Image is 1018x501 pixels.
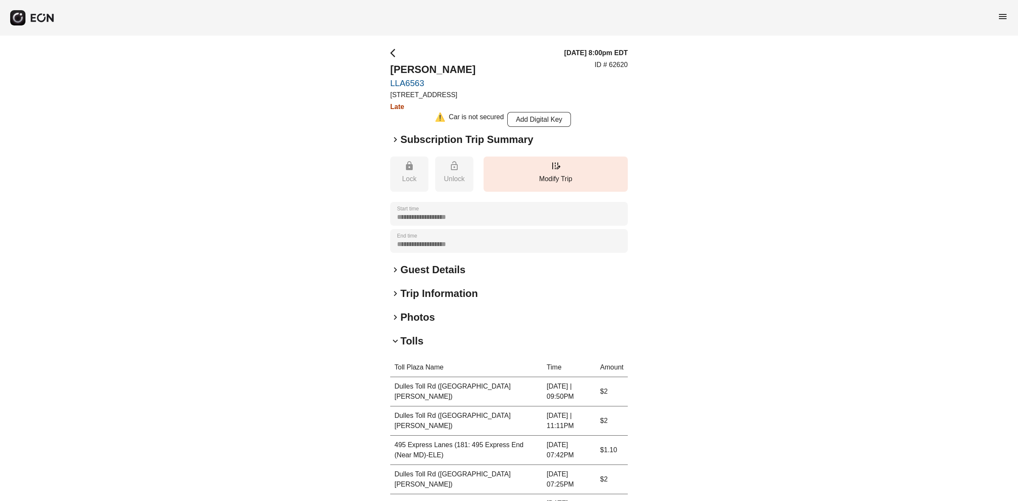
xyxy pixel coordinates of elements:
p: Modify Trip [488,174,624,184]
h2: Guest Details [400,263,465,277]
th: Amount [596,358,628,377]
div: ⚠️ [435,112,445,127]
td: [DATE] | 11:11PM [543,406,596,436]
span: arrow_back_ios [390,48,400,58]
td: $2 [596,406,628,436]
button: Modify Trip [484,157,628,192]
a: LLA6563 [390,78,475,88]
span: keyboard_arrow_right [390,134,400,145]
h3: [DATE] 8:00pm EDT [564,48,628,58]
td: 495 Express Lanes (181: 495 Express End (Near MD)-ELE) [390,436,543,465]
td: Dulles Toll Rd ([GEOGRAPHIC_DATA][PERSON_NAME]) [390,465,543,494]
h2: Tolls [400,334,423,348]
td: $2 [596,377,628,406]
h3: Late [390,102,475,112]
span: edit_road [551,161,561,171]
td: [DATE] | 09:50PM [543,377,596,406]
td: Dulles Toll Rd ([GEOGRAPHIC_DATA][PERSON_NAME]) [390,406,543,436]
h2: Photos [400,311,435,324]
span: keyboard_arrow_right [390,312,400,322]
span: keyboard_arrow_down [390,336,400,346]
button: Add Digital Key [507,112,571,127]
h2: Subscription Trip Summary [400,133,533,146]
td: [DATE] 07:42PM [543,436,596,465]
span: menu [998,11,1008,22]
div: Car is not secured [449,112,504,127]
th: Toll Plaza Name [390,358,543,377]
th: Time [543,358,596,377]
span: keyboard_arrow_right [390,288,400,299]
span: keyboard_arrow_right [390,265,400,275]
h2: Trip Information [400,287,478,300]
td: [DATE] 07:25PM [543,465,596,494]
p: [STREET_ADDRESS] [390,90,475,100]
td: $1.10 [596,436,628,465]
td: $2 [596,465,628,494]
p: ID # 62620 [595,60,628,70]
h2: [PERSON_NAME] [390,63,475,76]
td: Dulles Toll Rd ([GEOGRAPHIC_DATA][PERSON_NAME]) [390,377,543,406]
